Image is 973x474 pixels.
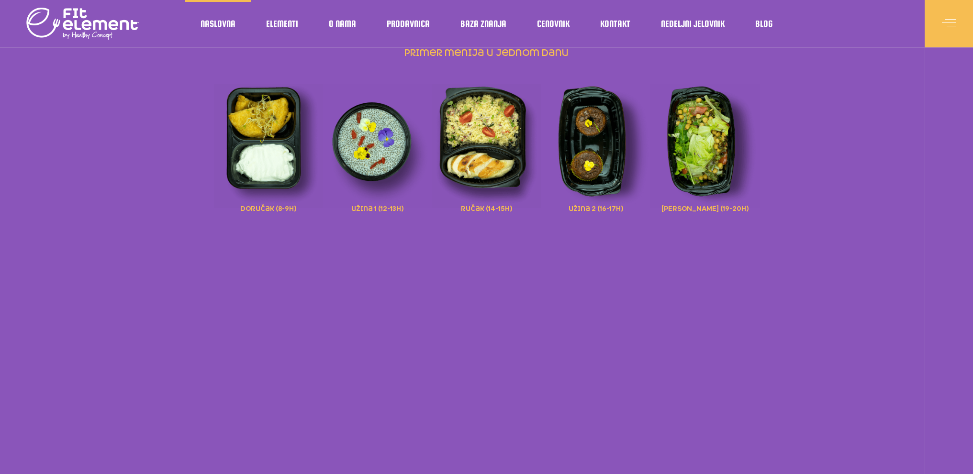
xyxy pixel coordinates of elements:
div: primer menija u jednom danu [214,71,760,229]
span: Naslovna [201,22,235,26]
img: logo light [26,5,139,43]
a: primer menija u jednom danu [403,48,570,58]
span: Blog [755,22,772,26]
span: Elementi [266,22,298,26]
span: Prodavnica [387,22,430,26]
span: Nedeljni jelovnik [661,22,725,26]
span: Kontakt [600,22,630,26]
span: O nama [329,22,356,26]
span: [PERSON_NAME] (19-20h) [661,202,749,213]
span: ručak (14-15h) [461,202,512,213]
span: doručak (8-9h) [240,202,296,213]
span: užina 1 (12-13h) [351,202,403,213]
span: Cenovnik [537,22,570,26]
span: Baza znanja [460,22,506,26]
span: užina 2 (16-17h) [569,202,623,213]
